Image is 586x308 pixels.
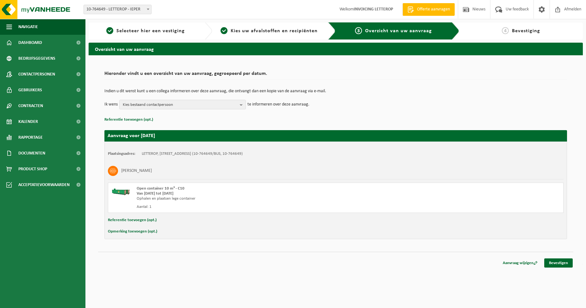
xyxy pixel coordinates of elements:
span: Open container 10 m³ - C10 [137,186,184,190]
a: Aanvraag wijzigen [498,258,542,268]
span: Navigatie [18,19,38,35]
span: Product Shop [18,161,47,177]
span: Overzicht van uw aanvraag [365,28,432,33]
span: Bedrijfsgegevens [18,51,55,66]
a: Offerte aanvragen [402,3,455,16]
span: 1 [106,27,113,34]
button: Referentie toevoegen (opt.) [108,216,157,224]
a: Bevestigen [544,258,573,268]
span: 10-764649 - LETTEROP - IEPER [84,5,151,14]
div: Ophalen en plaatsen lege container [137,196,361,201]
strong: Van [DATE] tot [DATE] [137,191,173,196]
img: HK-XC-10-GN-00.png [111,186,130,196]
button: Referentie toevoegen (opt.) [104,116,153,124]
h2: Overzicht van uw aanvraag [89,43,583,55]
h3: [PERSON_NAME] [121,166,152,176]
button: Kies bestaand contactpersoon [119,100,246,109]
span: 2 [221,27,228,34]
span: Contracten [18,98,43,114]
span: Contactpersonen [18,66,55,82]
span: Gebruikers [18,82,42,98]
p: te informeren over deze aanvraag. [247,100,309,109]
strong: Aanvraag voor [DATE] [108,133,155,138]
span: Offerte aanvragen [415,6,452,13]
p: Ik wens [104,100,118,109]
span: 10-764649 - LETTEROP - IEPER [84,5,152,14]
span: Documenten [18,145,45,161]
span: 4 [502,27,509,34]
td: LETTEROP, [STREET_ADDRESS] (10-764649/BUS, 10-764649) [142,151,243,156]
span: Bevestiging [512,28,540,33]
span: Kies bestaand contactpersoon [123,100,237,110]
span: Acceptatievoorwaarden [18,177,70,193]
span: Rapportage [18,130,43,145]
span: 3 [355,27,362,34]
span: Selecteer hier een vestiging [116,28,185,33]
span: Kies uw afvalstoffen en recipiënten [231,28,318,33]
h2: Hieronder vindt u een overzicht van uw aanvraag, gegroepeerd per datum. [104,71,567,80]
p: Indien u dit wenst kunt u een collega informeren over deze aanvraag, die ontvangt dan een kopie v... [104,89,567,94]
a: 2Kies uw afvalstoffen en recipiënten [215,27,323,35]
strong: INVOICING LETTEROP [354,7,393,12]
span: Dashboard [18,35,42,51]
a: 1Selecteer hier een vestiging [92,27,200,35]
span: Kalender [18,114,38,130]
strong: Plaatsingsadres: [108,152,135,156]
div: Aantal: 1 [137,204,361,209]
button: Opmerking toevoegen (opt.) [108,227,157,236]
